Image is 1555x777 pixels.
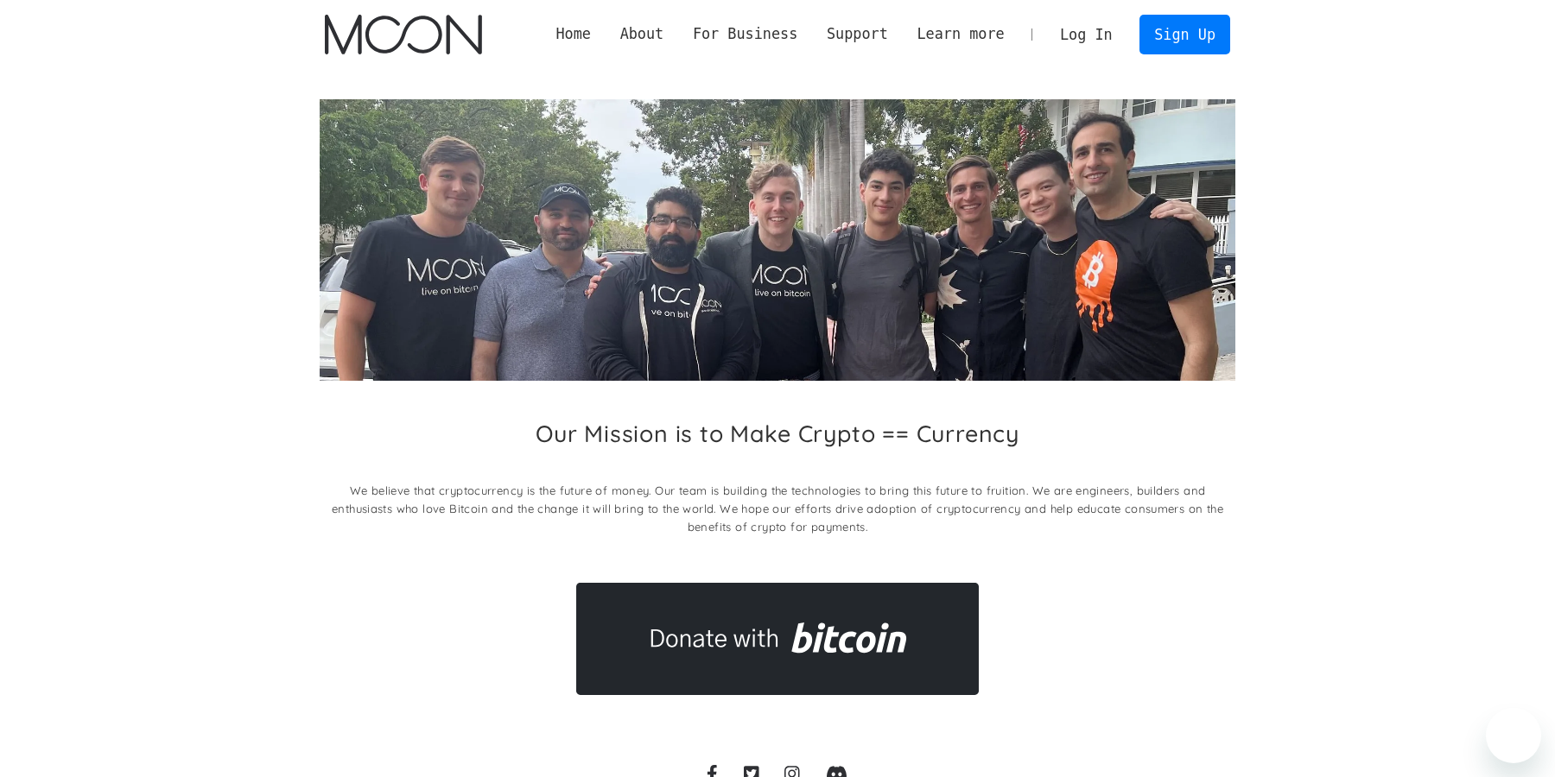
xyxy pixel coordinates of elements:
[1045,16,1127,54] a: Log In
[536,420,1019,447] h2: Our Mission is to Make Crypto == Currency
[320,482,1236,536] p: We believe that cryptocurrency is the future of money. Our team is building the technologies to b...
[542,23,606,45] a: Home
[917,23,1004,45] div: Learn more
[606,23,678,45] div: About
[903,23,1019,45] div: Learn more
[325,15,481,54] a: home
[1139,15,1229,54] a: Sign Up
[325,15,481,54] img: Moon Logo
[1486,708,1541,763] iframe: Button to launch messaging window
[678,23,812,45] div: For Business
[620,23,664,45] div: About
[812,23,902,45] div: Support
[693,23,797,45] div: For Business
[827,23,888,45] div: Support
